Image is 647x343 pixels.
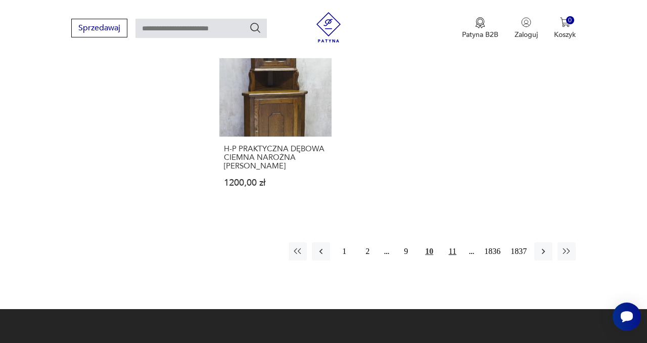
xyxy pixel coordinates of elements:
[515,30,538,39] p: Zaloguj
[249,22,261,34] button: Szukaj
[71,19,127,37] button: Sprzedawaj
[358,242,377,261] button: 2
[566,16,575,25] div: 0
[515,17,538,39] button: Zaloguj
[462,30,498,39] p: Patyna B2B
[224,179,327,187] p: 1200,00 zł
[224,145,327,170] h3: H-P PRAKTYCZNA DĘBOWA CIEMNA NAROŻNA [PERSON_NAME]
[560,17,570,27] img: Ikona koszyka
[508,242,529,261] button: 1837
[443,242,461,261] button: 11
[71,25,127,32] a: Sprzedawaj
[613,303,641,331] iframe: Smartsupp widget button
[420,242,438,261] button: 10
[475,17,485,28] img: Ikona medalu
[462,17,498,39] button: Patyna B2B
[521,17,531,27] img: Ikonka użytkownika
[397,242,415,261] button: 9
[335,242,353,261] button: 1
[313,12,344,42] img: Patyna - sklep z meblami i dekoracjami vintage
[219,24,332,207] a: H-P PRAKTYCZNA DĘBOWA CIEMNA NAROŻNA WITRYNA KĄTNIKH-P PRAKTYCZNA DĘBOWA CIEMNA NAROŻNA [PERSON_N...
[554,30,576,39] p: Koszyk
[482,242,503,261] button: 1836
[554,17,576,39] button: 0Koszyk
[462,17,498,39] a: Ikona medaluPatyna B2B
